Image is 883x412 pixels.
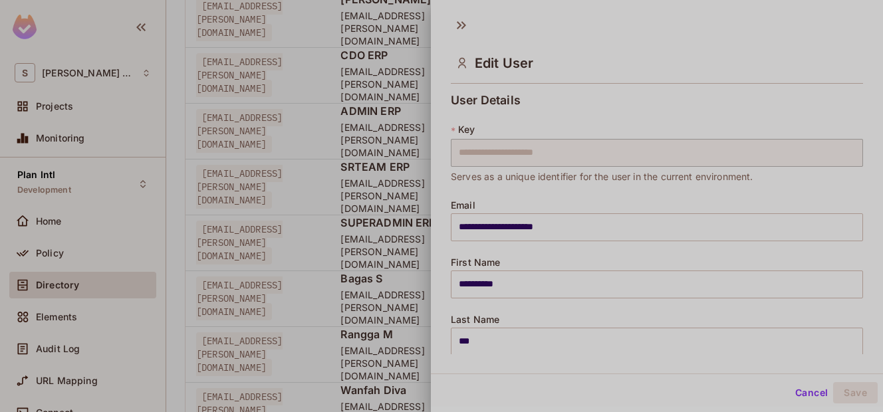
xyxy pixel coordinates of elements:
button: Save [833,382,878,403]
span: Email [451,200,475,211]
span: Key [458,124,475,135]
span: Edit User [475,55,533,71]
span: Serves as a unique identifier for the user in the current environment. [451,169,753,184]
span: First Name [451,257,501,268]
span: Last Name [451,314,499,325]
span: User Details [451,94,521,107]
button: Cancel [790,382,833,403]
